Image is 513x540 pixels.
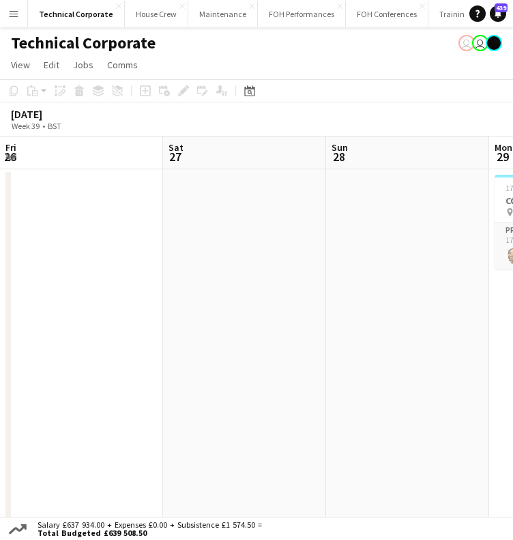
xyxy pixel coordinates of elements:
button: FOH Conferences [346,1,428,27]
span: Edit [44,59,59,71]
div: BST [48,121,61,131]
div: Salary £637 934.00 + Expenses £0.00 + Subsistence £1 574.50 = [29,521,265,537]
button: Maintenance [188,1,258,27]
app-user-avatar: Gabrielle Barr [486,35,502,51]
span: Sat [168,141,184,154]
button: Technical Corporate [28,1,125,27]
a: Comms [102,56,143,74]
span: 439 [495,3,508,12]
a: View [5,56,35,74]
span: 26 [3,149,16,165]
span: Sun [332,141,348,154]
span: Jobs [73,59,93,71]
a: Edit [38,56,65,74]
span: Mon [495,141,512,154]
span: 28 [329,149,348,165]
h1: Technical Corporate [11,33,156,53]
button: FOH Performances [258,1,346,27]
app-user-avatar: Liveforce Admin [472,35,488,51]
app-user-avatar: Liveforce Admin [458,35,475,51]
span: Comms [107,59,138,71]
a: Jobs [68,56,99,74]
span: 29 [493,149,512,165]
button: Training [428,1,480,27]
span: Week 39 [8,121,42,131]
a: 439 [490,5,506,22]
span: Fri [5,141,16,154]
span: View [11,59,30,71]
span: Total Budgeted £639 508.50 [38,529,262,537]
div: [DATE] [11,107,93,121]
span: 27 [166,149,184,165]
button: House Crew [125,1,188,27]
